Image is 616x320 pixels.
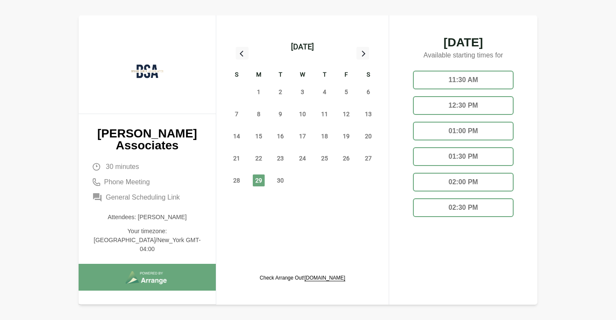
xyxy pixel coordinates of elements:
[413,173,514,191] div: 02:00 PM
[413,96,514,115] div: 12:30 PM
[274,174,286,186] span: Tuesday, September 30, 2025
[260,274,345,281] p: Check Arrange Out!
[319,108,331,120] span: Thursday, September 11, 2025
[362,108,374,120] span: Saturday, September 13, 2025
[253,108,265,120] span: Monday, September 8, 2025
[314,70,336,81] div: T
[231,174,243,186] span: Sunday, September 28, 2025
[319,130,331,142] span: Thursday, September 18, 2025
[340,86,352,98] span: Friday, September 5, 2025
[297,152,308,164] span: Wednesday, September 24, 2025
[362,130,374,142] span: Saturday, September 20, 2025
[274,152,286,164] span: Tuesday, September 23, 2025
[340,152,352,164] span: Friday, September 26, 2025
[274,130,286,142] span: Tuesday, September 16, 2025
[297,86,308,98] span: Wednesday, September 3, 2025
[231,130,243,142] span: Sunday, September 14, 2025
[226,70,248,81] div: S
[362,86,374,98] span: Saturday, September 6, 2025
[248,70,270,81] div: M
[92,128,202,151] p: [PERSON_NAME] Associates
[406,37,520,49] span: [DATE]
[291,41,314,53] div: [DATE]
[319,152,331,164] span: Thursday, September 25, 2025
[231,152,243,164] span: Sunday, September 21, 2025
[340,108,352,120] span: Friday, September 12, 2025
[253,174,265,186] span: Monday, September 29, 2025
[104,177,150,187] span: Phone Meeting
[297,108,308,120] span: Wednesday, September 10, 2025
[92,213,202,222] p: Attendees: [PERSON_NAME]
[362,152,374,164] span: Saturday, September 27, 2025
[106,192,180,203] span: General Scheduling Link
[297,130,308,142] span: Wednesday, September 17, 2025
[413,147,514,166] div: 01:30 PM
[305,275,345,281] a: [DOMAIN_NAME]
[106,162,139,172] span: 30 minutes
[406,49,520,64] p: Available starting times for
[253,152,265,164] span: Monday, September 22, 2025
[253,86,265,98] span: Monday, September 1, 2025
[357,70,379,81] div: S
[319,86,331,98] span: Thursday, September 4, 2025
[413,198,514,217] div: 02:30 PM
[274,108,286,120] span: Tuesday, September 9, 2025
[413,71,514,89] div: 11:30 AM
[336,70,358,81] div: F
[291,70,314,81] div: W
[231,108,243,120] span: Sunday, September 7, 2025
[340,130,352,142] span: Friday, September 19, 2025
[269,70,291,81] div: T
[413,122,514,140] div: 01:00 PM
[274,86,286,98] span: Tuesday, September 2, 2025
[253,130,265,142] span: Monday, September 15, 2025
[92,227,202,254] p: Your timezone: [GEOGRAPHIC_DATA]/New_York GMT-04:00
